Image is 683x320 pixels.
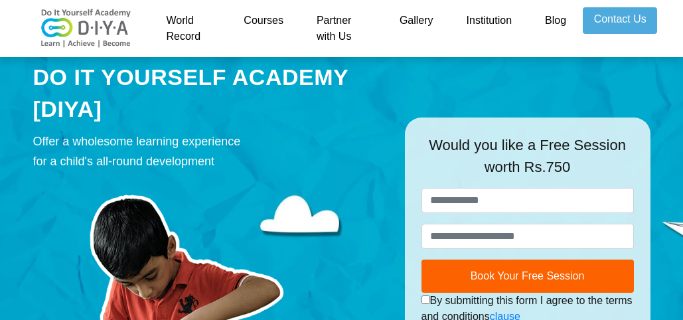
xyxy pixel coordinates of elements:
a: Partner with Us [300,7,383,50]
a: Institution [450,7,528,50]
div: DO IT YOURSELF ACADEMY [DIYA] [33,62,385,125]
a: Blog [528,7,583,50]
a: Courses [227,7,300,50]
a: Gallery [383,7,450,50]
button: Book Your Free Session [421,260,634,293]
img: logo-v2.png [33,9,139,48]
span: Book Your Free Session [471,270,585,281]
a: World Record [150,7,228,50]
div: Would you like a Free Session worth Rs.750 [421,134,634,188]
a: Contact Us [583,7,657,34]
div: Offer a wholesome learning experience for a child's all-round development [33,131,385,171]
